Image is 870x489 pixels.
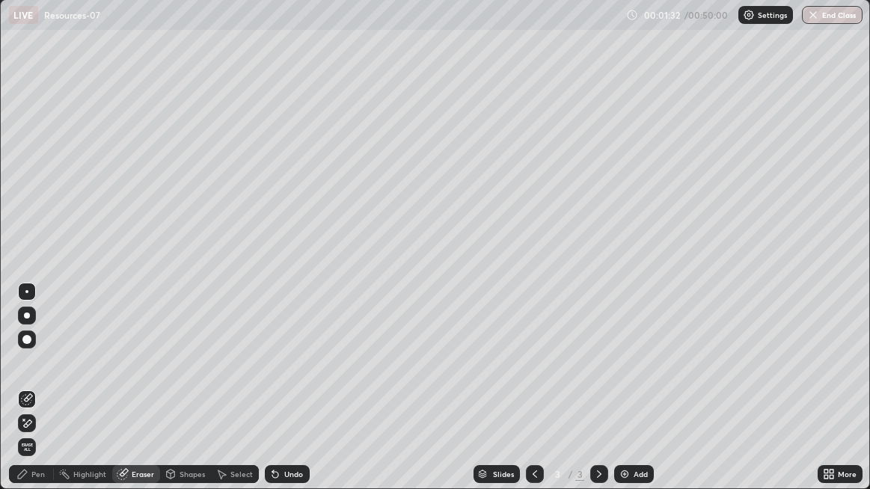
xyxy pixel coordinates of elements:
div: 3 [575,467,584,481]
div: Eraser [132,470,154,478]
img: end-class-cross [807,9,819,21]
div: 3 [550,470,565,479]
p: Settings [758,11,787,19]
p: LIVE [13,9,34,21]
img: add-slide-button [619,468,631,480]
div: Pen [31,470,45,478]
div: Undo [284,470,303,478]
div: Highlight [73,470,106,478]
div: Slides [493,470,514,478]
div: More [838,470,857,478]
span: Erase all [19,443,35,452]
div: Select [230,470,253,478]
p: Resources-07 [44,9,100,21]
div: Shapes [180,470,205,478]
div: Add [634,470,648,478]
button: End Class [802,6,863,24]
img: class-settings-icons [743,9,755,21]
div: / [568,470,572,479]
